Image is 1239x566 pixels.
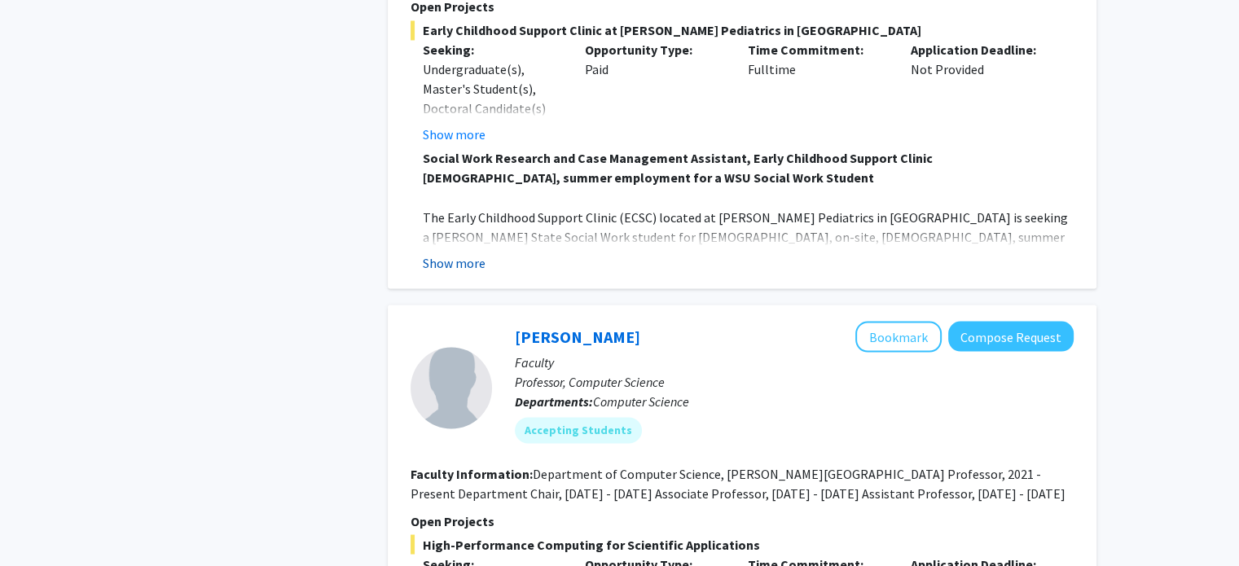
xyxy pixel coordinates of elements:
[423,125,485,144] button: Show more
[411,20,1074,40] span: Early Childhood Support Clinic at [PERSON_NAME] Pediatrics in [GEOGRAPHIC_DATA]
[423,59,561,157] div: Undergraduate(s), Master's Student(s), Doctoral Candidate(s) (PhD, MD, DMD, PharmD, etc.)
[736,40,898,144] div: Fulltime
[411,465,533,481] b: Faculty Information:
[423,40,561,59] p: Seeking:
[423,252,485,272] button: Show more
[423,169,874,186] strong: [DEMOGRAPHIC_DATA], summer employment for a WSU Social Work Student
[423,208,1068,264] span: The Early Childhood Support Clinic (ECSC) located at [PERSON_NAME] Pediatrics in [GEOGRAPHIC_DATA...
[573,40,736,144] div: Paid
[515,371,1074,391] p: Professor, Computer Science
[515,326,640,346] a: [PERSON_NAME]
[585,40,723,59] p: Opportunity Type:
[748,40,886,59] p: Time Commitment:
[515,393,593,409] b: Departments:
[948,321,1074,351] button: Compose Request to Loren Schwiebert
[411,465,1065,501] fg-read-more: Department of Computer Science, [PERSON_NAME][GEOGRAPHIC_DATA] Professor, 2021 - Present Departme...
[515,417,642,443] mat-chip: Accepting Students
[12,493,69,554] iframe: Chat
[423,150,933,166] strong: Social Work Research and Case Management Assistant, Early Childhood Support Clinic
[593,393,689,409] span: Computer Science
[898,40,1061,144] div: Not Provided
[515,352,1074,371] p: Faculty
[911,40,1049,59] p: Application Deadline:
[855,321,942,352] button: Add Loren Schwiebert to Bookmarks
[411,534,1074,554] span: High-Performance Computing for Scientific Applications
[411,511,1074,530] p: Open Projects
